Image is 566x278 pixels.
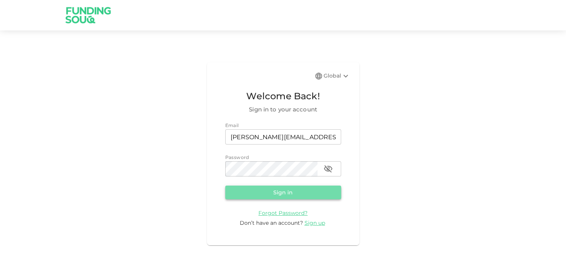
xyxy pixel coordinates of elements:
div: Global [324,71,350,81]
span: Welcome Back! [225,89,341,103]
span: Sign in to your account [225,105,341,114]
span: Email [225,122,239,128]
span: Password [225,154,249,160]
input: password [225,161,317,176]
input: email [225,129,341,145]
button: Sign in [225,186,341,199]
span: Sign up [305,219,325,226]
a: Forgot Password? [258,209,308,216]
span: Don’t have an account? [240,219,303,226]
